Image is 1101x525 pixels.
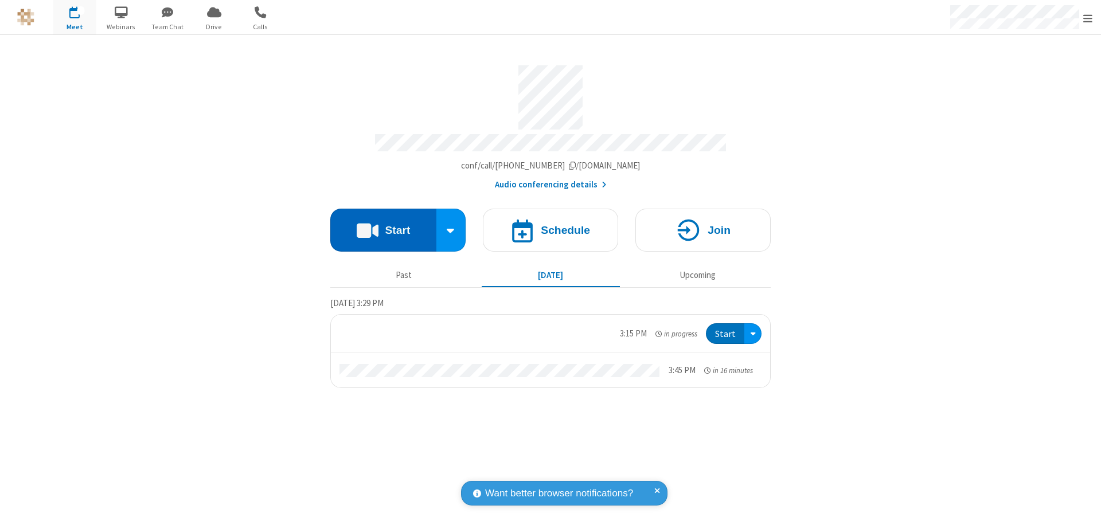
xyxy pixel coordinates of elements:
[541,225,590,236] h4: Schedule
[461,159,641,173] button: Copy my meeting room linkCopy my meeting room link
[713,366,753,375] span: in 16 minutes
[100,22,143,32] span: Webinars
[330,209,436,252] button: Start
[495,178,607,191] button: Audio conferencing details
[635,209,771,252] button: Join
[330,57,771,191] section: Account details
[193,22,236,32] span: Drive
[330,296,771,389] section: Today's Meetings
[706,323,744,344] button: Start
[483,209,618,252] button: Schedule
[146,22,189,32] span: Team Chat
[620,327,647,340] div: 3:15 PM
[436,209,466,252] div: Start conference options
[655,328,697,339] em: in progress
[482,264,620,286] button: [DATE]
[744,323,762,344] div: Open menu
[1072,495,1092,517] iframe: Chat
[77,6,85,15] div: 1
[485,486,633,501] span: Want better browser notifications?
[669,364,696,377] div: 3:45 PM
[330,297,384,308] span: [DATE] 3:29 PM
[461,160,641,171] span: Copy my meeting room link
[53,22,96,32] span: Meet
[239,22,282,32] span: Calls
[335,264,473,286] button: Past
[628,264,767,286] button: Upcoming
[385,225,410,236] h4: Start
[17,9,34,26] img: QA Selenium DO NOT DELETE OR CHANGE
[708,225,731,236] h4: Join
